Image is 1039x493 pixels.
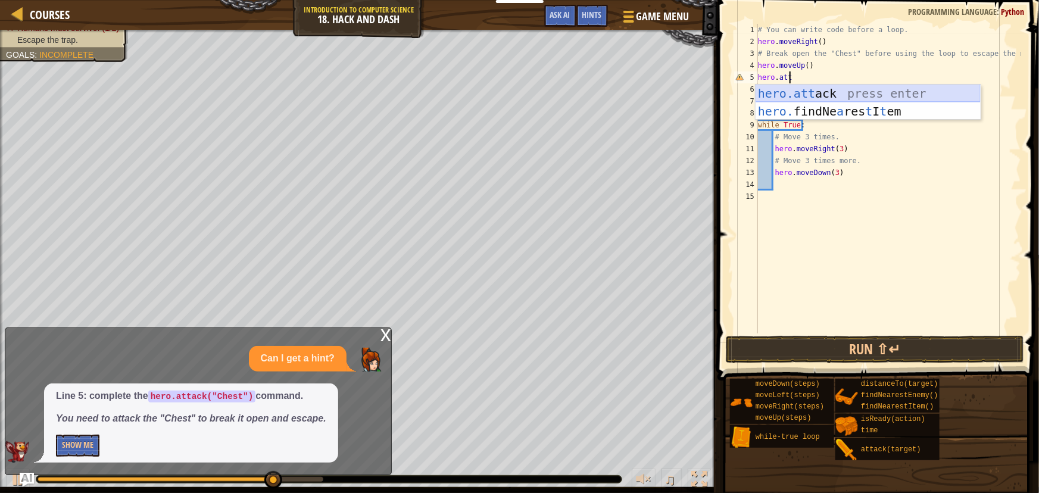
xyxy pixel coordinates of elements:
[835,439,858,461] img: portrait.png
[835,386,858,408] img: portrait.png
[734,107,758,119] div: 8
[6,469,30,493] button: Ctrl + P: Play
[5,441,29,463] img: AI
[544,5,576,27] button: Ask AI
[861,402,934,411] span: findNearestItem()
[734,71,758,83] div: 5
[688,469,712,493] button: Toggle fullscreen
[756,402,824,411] span: moveRight(steps)
[861,391,938,400] span: findNearestEnemy()
[734,60,758,71] div: 4
[756,380,820,388] span: moveDown(steps)
[734,119,758,131] div: 9
[35,50,39,60] span: :
[56,413,326,423] em: You need to attack the "Chest" to break it open and escape.
[734,95,758,107] div: 7
[734,24,758,36] div: 1
[756,414,812,422] span: moveUp(steps)
[550,9,570,20] span: Ask AI
[861,445,921,454] span: attack(target)
[730,391,753,414] img: portrait.png
[734,191,758,202] div: 15
[636,9,689,24] span: Game Menu
[380,328,391,340] div: x
[56,389,326,403] p: Line 5: complete the command.
[17,35,78,45] span: Escape the trap.
[6,34,119,46] li: Escape the trap.
[1001,6,1024,17] span: Python
[835,415,858,438] img: portrait.png
[861,426,878,435] span: time
[861,380,938,388] span: distanceTo(target)
[734,167,758,179] div: 13
[730,426,753,449] img: portrait.png
[56,435,99,457] button: Show Me
[756,433,820,441] span: while-true loop
[6,50,35,60] span: Goals
[861,415,925,423] span: isReady(action)
[24,7,70,23] a: Courses
[734,48,758,60] div: 3
[148,391,256,402] code: hero.attack("Chest")
[734,179,758,191] div: 14
[261,352,335,366] p: Can I get a hint?
[664,470,676,488] span: ♫
[662,469,682,493] button: ♫
[908,6,997,17] span: Programming language
[582,9,602,20] span: Hints
[734,143,758,155] div: 11
[756,391,820,400] span: moveLeft(steps)
[614,5,697,33] button: Game Menu
[734,83,758,95] div: 6
[726,336,1024,363] button: Run ⇧↵
[358,348,382,372] img: Player
[997,6,1001,17] span: :
[734,155,758,167] div: 12
[632,469,656,493] button: Adjust volume
[39,50,93,60] span: Incomplete
[30,7,70,23] span: Courses
[20,473,34,487] button: Ask AI
[734,36,758,48] div: 2
[734,131,758,143] div: 10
